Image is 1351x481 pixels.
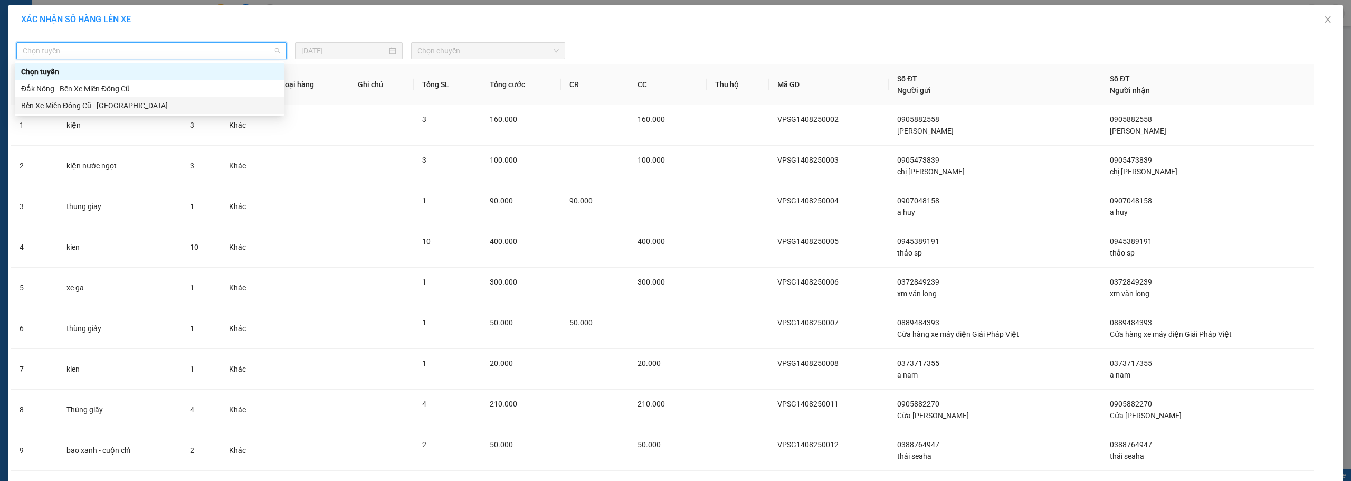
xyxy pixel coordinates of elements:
[58,227,182,268] td: kien
[190,284,194,292] span: 1
[422,440,426,449] span: 2
[569,318,593,327] span: 50.000
[21,83,278,95] div: Đắk Nông - Bến Xe Miền Đông Cũ
[777,440,839,449] span: VPSG1408250012
[417,43,559,59] span: Chọn chuyến
[490,278,517,286] span: 300.000
[422,318,426,327] span: 1
[190,121,194,129] span: 3
[897,208,915,216] span: a huy
[490,115,517,124] span: 160.000
[897,359,939,367] span: 0373717355
[11,64,58,105] th: STT
[1110,278,1152,286] span: 0372849239
[777,400,839,408] span: VPSG1408250011
[638,237,665,246] span: 400.000
[777,278,839,286] span: VPSG1408250006
[11,390,58,430] td: 8
[190,324,194,333] span: 1
[58,186,182,227] td: thung giay
[58,105,182,146] td: kiện
[221,390,272,430] td: Khác
[58,146,182,186] td: kiện nước ngọt
[221,349,272,390] td: Khác
[638,440,661,449] span: 50.000
[897,156,939,164] span: 0905473839
[422,156,426,164] span: 3
[569,196,593,205] span: 90.000
[11,227,58,268] td: 4
[422,237,431,246] span: 10
[414,64,481,105] th: Tổng SL
[897,330,1019,338] span: Cửa hàng xe máy điện Giải Pháp Việt
[11,349,58,390] td: 7
[221,186,272,227] td: Khác
[221,227,272,268] td: Khác
[58,308,182,349] td: thùng giấy
[422,278,426,286] span: 1
[301,45,387,56] input: 14/08/2025
[221,146,272,186] td: Khác
[23,43,280,59] span: Chọn tuyến
[15,97,284,114] div: Bến Xe Miền Đông Cũ - Đắk Nông
[1313,5,1343,35] button: Close
[11,430,58,471] td: 9
[777,156,839,164] span: VPSG1408250003
[58,430,182,471] td: bao xanh - cuộn chỉ
[638,359,661,367] span: 20.000
[15,63,284,80] div: Chọn tuyến
[21,66,278,78] div: Chọn tuyến
[897,289,937,298] span: xm văn long
[190,365,194,373] span: 1
[190,202,194,211] span: 1
[1110,330,1232,338] span: Cửa hàng xe máy điện Giải Pháp Việt
[349,64,414,105] th: Ghi chú
[638,400,665,408] span: 210.000
[897,74,917,83] span: Số ĐT
[638,115,665,124] span: 160.000
[221,268,272,308] td: Khác
[422,400,426,408] span: 4
[11,186,58,227] td: 3
[490,237,517,246] span: 400.000
[1324,15,1332,24] span: close
[490,359,513,367] span: 20.000
[897,249,922,257] span: thảo sp
[422,359,426,367] span: 1
[481,64,562,105] th: Tổng cước
[897,400,939,408] span: 0905882270
[422,115,426,124] span: 3
[1110,400,1152,408] span: 0905882270
[58,349,182,390] td: kien
[1110,196,1152,205] span: 0907048158
[490,196,513,205] span: 90.000
[422,196,426,205] span: 1
[15,80,284,97] div: Đắk Nông - Bến Xe Miền Đông Cũ
[490,318,513,327] span: 50.000
[21,14,131,24] span: XÁC NHẬN SỐ HÀNG LÊN XE
[638,278,665,286] span: 300.000
[11,268,58,308] td: 5
[897,371,918,379] span: a nam
[11,308,58,349] td: 6
[1110,115,1152,124] span: 0905882558
[190,446,194,455] span: 2
[707,64,769,105] th: Thu hộ
[190,405,194,414] span: 4
[777,237,839,246] span: VPSG1408250005
[897,196,939,205] span: 0907048158
[490,440,513,449] span: 50.000
[1110,208,1128,216] span: a huy
[11,105,58,146] td: 1
[1110,249,1135,257] span: thảo sp
[190,243,198,251] span: 10
[21,100,278,111] div: Bến Xe Miền Đông Cũ - [GEOGRAPHIC_DATA]
[221,308,272,349] td: Khác
[897,440,939,449] span: 0388764947
[190,162,194,170] span: 3
[58,268,182,308] td: xe ga
[897,318,939,327] span: 0889484393
[221,105,272,146] td: Khác
[11,146,58,186] td: 2
[1110,167,1177,176] span: chị [PERSON_NAME]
